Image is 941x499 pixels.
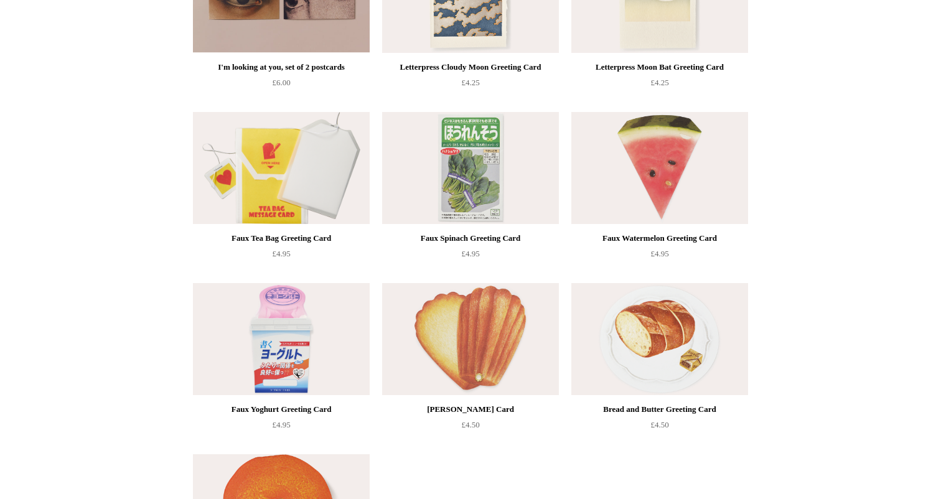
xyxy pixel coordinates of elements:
div: Faux Watermelon Greeting Card [574,231,745,246]
div: Bread and Butter Greeting Card [574,402,745,417]
a: I'm looking at you, set of 2 postcards £6.00 [193,60,370,111]
img: Faux Watermelon Greeting Card [571,112,748,224]
a: Faux Spinach Greeting Card Faux Spinach Greeting Card [382,112,559,224]
a: Letterpress Moon Bat Greeting Card £4.25 [571,60,748,111]
a: Faux Tea Bag Greeting Card £4.95 [193,231,370,282]
div: I'm looking at you, set of 2 postcards [196,60,367,75]
img: Faux Spinach Greeting Card [382,112,559,224]
a: Bread and Butter Greeting Card Bread and Butter Greeting Card [571,283,748,395]
div: Faux Tea Bag Greeting Card [196,231,367,246]
img: Bread and Butter Greeting Card [571,283,748,395]
span: £4.95 [272,249,290,258]
span: £4.25 [650,78,668,87]
a: Faux Watermelon Greeting Card Faux Watermelon Greeting Card [571,112,748,224]
a: Faux Yoghurt Greeting Card Faux Yoghurt Greeting Card [193,283,370,395]
span: £4.95 [461,249,479,258]
span: £6.00 [272,78,290,87]
div: Faux Spinach Greeting Card [385,231,556,246]
div: Faux Yoghurt Greeting Card [196,402,367,417]
span: £4.50 [461,420,479,429]
div: Letterpress Moon Bat Greeting Card [574,60,745,75]
a: Bread and Butter Greeting Card £4.50 [571,402,748,453]
a: Faux Yoghurt Greeting Card £4.95 [193,402,370,453]
span: £4.50 [650,420,668,429]
span: £4.95 [272,420,290,429]
a: Faux Tea Bag Greeting Card Faux Tea Bag Greeting Card [193,112,370,224]
div: [PERSON_NAME] Card [385,402,556,417]
img: Madeleine Greeting Card [382,283,559,395]
a: Faux Spinach Greeting Card £4.95 [382,231,559,282]
div: Letterpress Cloudy Moon Greeting Card [385,60,556,75]
span: £4.25 [461,78,479,87]
span: £4.95 [650,249,668,258]
a: [PERSON_NAME] Card £4.50 [382,402,559,453]
a: Madeleine Greeting Card Madeleine Greeting Card [382,283,559,395]
a: Letterpress Cloudy Moon Greeting Card £4.25 [382,60,559,111]
a: Faux Watermelon Greeting Card £4.95 [571,231,748,282]
img: Faux Yoghurt Greeting Card [193,283,370,395]
img: Faux Tea Bag Greeting Card [193,112,370,224]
